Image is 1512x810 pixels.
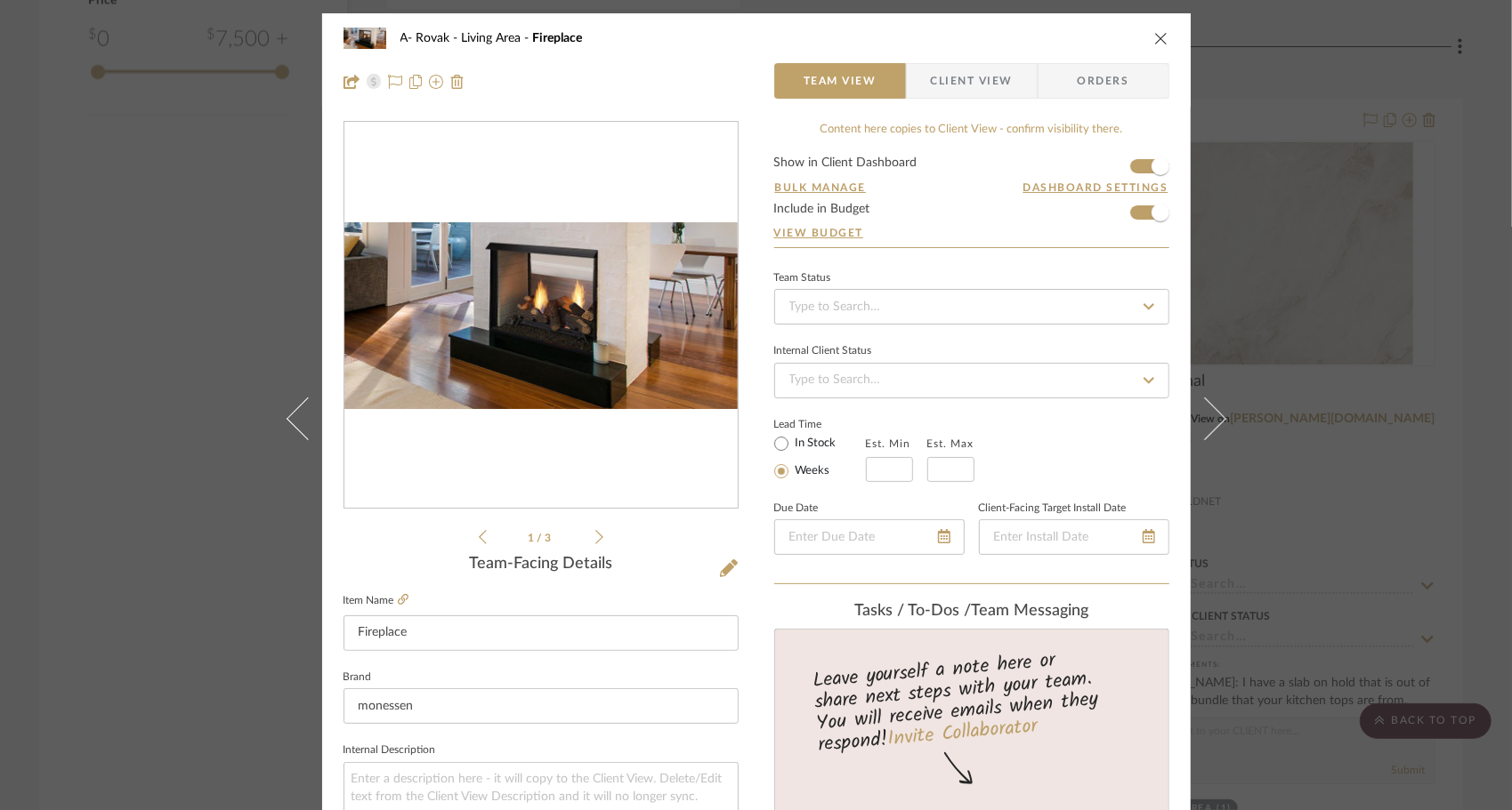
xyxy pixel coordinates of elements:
img: 25c5fb98-0d51-4dbd-9986-05b2005da91b_48x40.jpg [344,20,386,56]
div: Team-Facing Details [344,555,739,574]
img: 25c5fb98-0d51-4dbd-9986-05b2005da91b_436x436.jpg [344,222,738,409]
span: 1 [528,533,537,543]
input: Enter Install Date [979,519,1169,555]
label: Brand [344,673,372,682]
div: 0 [344,123,738,509]
label: Client-Facing Target Install Date [979,504,1127,513]
div: Internal Client Status [774,347,872,356]
div: Content here copies to Client View - confirm visibility there. [774,121,1169,139]
span: A- Rovak [400,32,462,44]
a: View Budget [774,226,1169,240]
div: Team Status [774,274,831,283]
div: team Messaging [774,602,1169,622]
input: Type to Search… [774,363,1169,398]
label: Weeks [792,463,830,479]
input: Enter Due Date [774,519,965,555]
span: Living Area [462,32,533,44]
label: Lead Time [774,416,866,432]
input: Enter Brand [344,688,739,724]
span: Orders [1058,63,1149,99]
label: Item Name [344,593,408,608]
span: Tasks / To-Dos / [854,603,971,619]
button: close [1153,30,1169,46]
label: Due Date [774,504,819,513]
a: Invite Collaborator [885,711,1038,756]
label: Est. Max [927,437,974,450]
input: Type to Search… [774,289,1169,325]
span: Team View [804,63,877,99]
img: Remove from project [450,75,465,89]
label: In Stock [792,436,837,452]
div: Leave yourself a note here or share next steps with your team. You will receive emails when they ... [772,641,1171,760]
span: Client View [931,63,1013,99]
label: Internal Description [344,746,436,755]
span: Fireplace [533,32,583,44]
span: 3 [545,533,554,543]
mat-radio-group: Select item type [774,432,866,482]
input: Enter Item Name [344,615,739,651]
span: / [537,533,545,543]
button: Bulk Manage [774,180,868,196]
button: Dashboard Settings [1023,180,1169,196]
label: Est. Min [866,437,911,450]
